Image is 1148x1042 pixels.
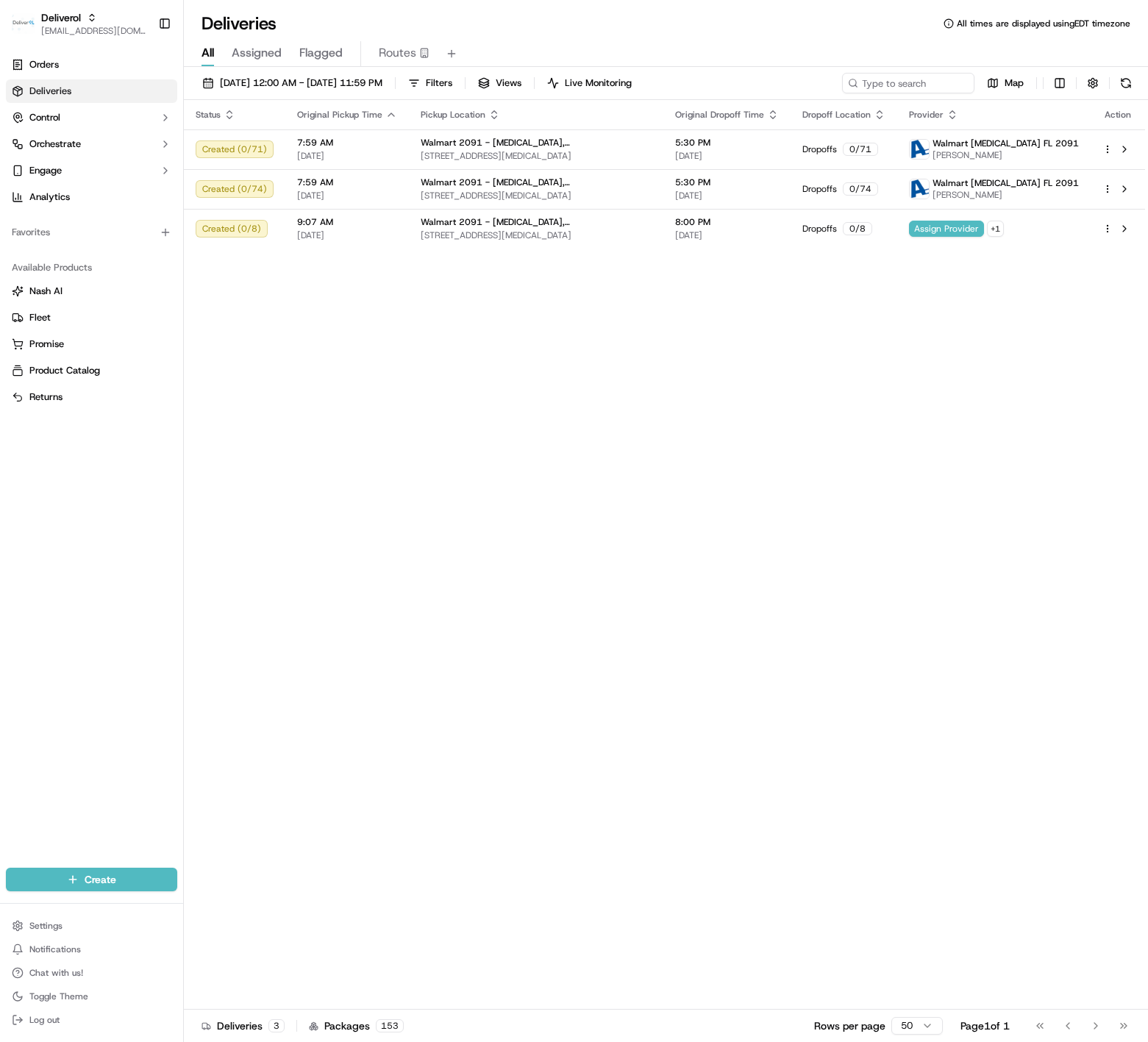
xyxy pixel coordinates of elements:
[29,285,63,298] span: Nash AI
[309,1018,404,1033] div: Packages
[426,76,452,90] span: Filters
[421,229,652,241] span: [STREET_ADDRESS][MEDICAL_DATA]
[675,137,779,149] span: 5:30 PM
[220,76,382,90] span: [DATE] 12:00 AM - [DATE] 11:59 PM
[675,176,779,188] span: 5:30 PM
[802,183,837,195] span: Dropoffs
[6,868,177,891] button: Create
[379,44,416,62] span: Routes
[933,149,1079,161] span: [PERSON_NAME]
[12,338,171,351] a: Promise
[471,73,528,93] button: Views
[297,229,397,241] span: [DATE]
[980,73,1030,93] button: Map
[909,109,944,121] span: Provider
[802,143,837,155] span: Dropoffs
[496,76,521,90] span: Views
[268,1019,285,1032] div: 3
[299,44,343,62] span: Flagged
[297,137,397,149] span: 7:59 AM
[297,109,382,121] span: Original Pickup Time
[29,164,62,177] span: Engage
[12,390,171,404] a: Returns
[202,12,277,35] h1: Deliveries
[6,306,177,329] button: Fleet
[6,221,177,244] div: Favorites
[12,364,171,377] a: Product Catalog
[29,943,81,955] span: Notifications
[910,140,929,159] img: ActionCourier.png
[843,182,878,196] div: 0 / 74
[421,176,652,188] span: Walmart 2091 - [MEDICAL_DATA], [GEOGRAPHIC_DATA]
[933,189,1079,201] span: [PERSON_NAME]
[6,332,177,356] button: Promise
[29,1014,60,1026] span: Log out
[6,963,177,983] button: Chat with us!
[12,285,171,298] a: Nash AI
[29,338,64,351] span: Promise
[297,176,397,188] span: 7:59 AM
[675,229,779,241] span: [DATE]
[6,106,177,129] button: Control
[29,390,63,404] span: Returns
[675,150,779,162] span: [DATE]
[421,216,652,228] span: Walmart 2091 - [MEDICAL_DATA], [GEOGRAPHIC_DATA]
[960,1018,1010,1033] div: Page 1 of 1
[297,216,397,228] span: 9:07 AM
[6,279,177,303] button: Nash AI
[29,85,71,98] span: Deliveries
[6,6,152,41] button: DeliverolDeliverol[EMAIL_ADDRESS][DOMAIN_NAME]
[421,150,652,162] span: [STREET_ADDRESS][MEDICAL_DATA]
[29,138,81,151] span: Orchestrate
[202,1018,285,1033] div: Deliveries
[29,190,70,204] span: Analytics
[987,221,1004,237] button: +1
[41,10,81,25] button: Deliverol
[12,13,35,34] img: Deliverol
[6,185,177,209] a: Analytics
[6,359,177,382] button: Product Catalog
[376,1019,404,1032] div: 153
[297,150,397,162] span: [DATE]
[802,109,871,121] span: Dropoff Location
[232,44,282,62] span: Assigned
[1102,109,1133,121] div: Action
[29,364,100,377] span: Product Catalog
[814,1018,885,1033] p: Rows per page
[6,159,177,182] button: Engage
[6,256,177,279] div: Available Products
[910,179,929,199] img: ActionCourier.png
[6,79,177,103] a: Deliveries
[957,18,1130,29] span: All times are displayed using EDT timezone
[6,132,177,156] button: Orchestrate
[1116,73,1136,93] button: Refresh
[842,73,974,93] input: Type to search
[1005,76,1024,90] span: Map
[6,916,177,936] button: Settings
[297,190,397,201] span: [DATE]
[6,385,177,409] button: Returns
[802,223,837,235] span: Dropoffs
[41,25,146,37] button: [EMAIL_ADDRESS][DOMAIN_NAME]
[909,221,984,237] span: Assign Provider
[29,58,59,71] span: Orders
[675,109,764,121] span: Original Dropoff Time
[29,920,63,932] span: Settings
[29,111,60,124] span: Control
[12,311,171,324] a: Fleet
[421,137,652,149] span: Walmart 2091 - [MEDICAL_DATA], [GEOGRAPHIC_DATA]
[565,76,632,90] span: Live Monitoring
[6,986,177,1007] button: Toggle Theme
[6,1010,177,1030] button: Log out
[29,991,88,1002] span: Toggle Theme
[541,73,638,93] button: Live Monitoring
[6,939,177,960] button: Notifications
[29,967,83,979] span: Chat with us!
[933,177,1079,189] span: Walmart [MEDICAL_DATA] FL 2091
[196,73,389,93] button: [DATE] 12:00 AM - [DATE] 11:59 PM
[675,216,779,228] span: 8:00 PM
[196,109,221,121] span: Status
[402,73,459,93] button: Filters
[85,872,116,887] span: Create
